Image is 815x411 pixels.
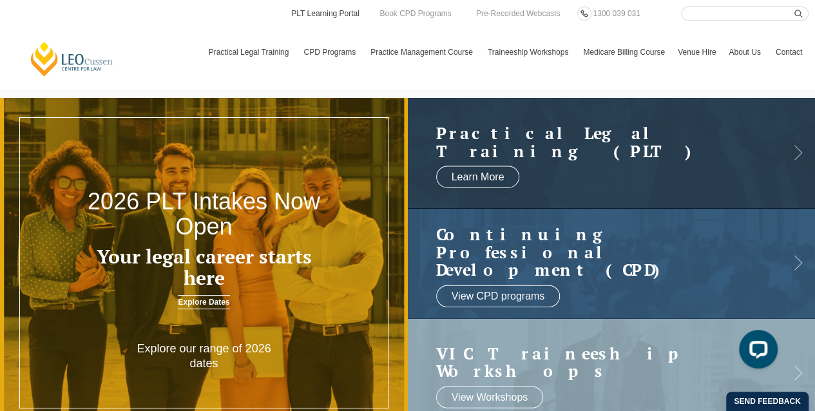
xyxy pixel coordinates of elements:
a: PLT Learning Portal [290,6,361,21]
a: Venue Hire [671,33,722,71]
a: Continuing ProfessionalDevelopment (CPD) [436,225,762,279]
a: Learn More [436,166,520,188]
p: Explore our range of 2026 dates [122,341,285,372]
a: Medicare Billing Course [577,33,671,71]
a: Pre-Recorded Webcasts [473,6,564,21]
h2: 2026 PLT Intakes Now Open [82,189,327,240]
a: Book CPD Programs [376,6,454,21]
h2: Continuing Professional Development (CPD) [436,225,762,279]
a: Contact [769,33,809,71]
a: CPD Programs [297,33,364,71]
a: Traineeship Workshops [481,33,577,71]
a: View Workshops [436,386,544,408]
a: 1300 039 031 [590,6,643,21]
span: 1300 039 031 [593,9,640,18]
a: About Us [722,33,769,71]
a: Practical LegalTraining (PLT) [436,124,762,160]
a: Practical Legal Training [202,33,298,71]
a: VIC Traineeship Workshops [436,344,762,379]
h3: Your legal career starts here [82,246,327,289]
a: [PERSON_NAME] Centre for Law [29,41,115,77]
a: View CPD programs [436,285,561,307]
iframe: LiveChat chat widget [729,325,783,379]
a: Practice Management Course [364,33,481,71]
h2: Practical Legal Training (PLT) [436,124,762,160]
a: Explore Dates [178,295,229,309]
